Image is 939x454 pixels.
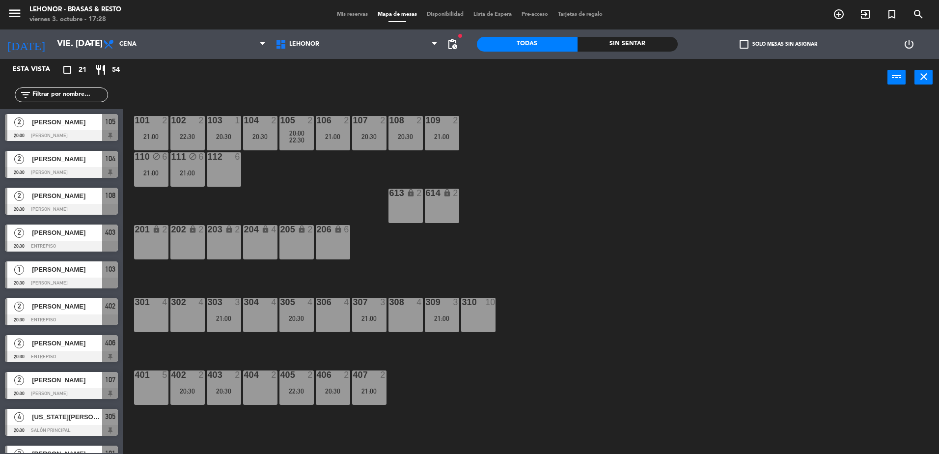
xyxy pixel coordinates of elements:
[32,412,102,422] span: [US_STATE][PERSON_NAME]
[352,315,387,322] div: 21:00
[740,40,817,49] label: Solo mesas sin asignar
[244,225,245,234] div: 204
[307,370,313,379] div: 2
[152,225,161,233] i: lock
[170,170,205,176] div: 21:00
[207,388,241,395] div: 20:30
[162,225,168,234] div: 2
[235,225,241,234] div: 2
[95,64,107,76] i: restaurant
[119,41,137,48] span: Cena
[912,8,924,20] i: search
[135,116,136,125] div: 101
[32,264,102,275] span: [PERSON_NAME]
[244,370,245,379] div: 404
[307,225,313,234] div: 2
[134,170,168,176] div: 21:00
[344,298,350,307] div: 4
[14,117,24,127] span: 2
[352,133,387,140] div: 20:30
[32,227,102,238] span: [PERSON_NAME]
[31,89,108,100] input: Filtrar por nombre...
[162,116,168,125] div: 2
[517,12,553,17] span: Pre-acceso
[446,38,458,50] span: pending_actions
[189,225,197,233] i: lock
[14,375,24,385] span: 2
[235,116,241,125] div: 1
[243,133,277,140] div: 20:30
[352,388,387,395] div: 21:00
[170,388,205,395] div: 20:30
[307,298,313,307] div: 4
[407,189,415,197] i: lock
[307,116,313,125] div: 2
[332,12,373,17] span: Mis reservas
[162,152,168,161] div: 6
[105,300,115,312] span: 402
[105,411,115,423] span: 305
[244,298,245,307] div: 304
[61,64,73,76] i: crop_square
[416,116,422,125] div: 2
[171,116,172,125] div: 102
[171,152,172,161] div: 111
[425,315,459,322] div: 21:00
[32,301,102,312] span: [PERSON_NAME]
[477,37,578,52] div: Todas
[20,89,31,101] i: filter_list
[32,154,102,164] span: [PERSON_NAME]
[280,225,281,234] div: 205
[14,228,24,238] span: 2
[135,225,136,234] div: 201
[14,339,24,348] span: 2
[105,116,115,128] span: 105
[7,6,22,21] i: menu
[5,64,71,76] div: Esta vista
[914,70,933,85] button: close
[105,374,115,386] span: 107
[152,152,161,161] i: block
[171,370,172,379] div: 402
[235,298,241,307] div: 3
[380,298,386,307] div: 3
[105,153,115,165] span: 104
[29,15,121,25] div: viernes 3. octubre - 17:28
[453,298,459,307] div: 3
[389,298,390,307] div: 308
[271,370,277,379] div: 2
[112,64,120,76] span: 54
[457,33,463,39] span: fiber_manual_record
[244,116,245,125] div: 104
[134,133,168,140] div: 21:00
[105,190,115,201] span: 108
[171,225,172,234] div: 202
[198,152,204,161] div: 6
[32,375,102,385] span: [PERSON_NAME]
[289,136,304,144] span: 22:30
[135,152,136,161] div: 110
[171,298,172,307] div: 302
[105,263,115,275] span: 103
[79,64,86,76] span: 21
[225,225,233,233] i: lock
[416,189,422,198] div: 2
[859,8,871,20] i: exit_to_app
[740,40,748,49] span: check_box_outline_blank
[425,133,459,140] div: 21:00
[334,225,342,233] i: lock
[105,337,115,349] span: 406
[207,133,241,140] div: 20:30
[198,370,204,379] div: 2
[280,116,281,125] div: 105
[14,265,24,275] span: 1
[235,152,241,161] div: 6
